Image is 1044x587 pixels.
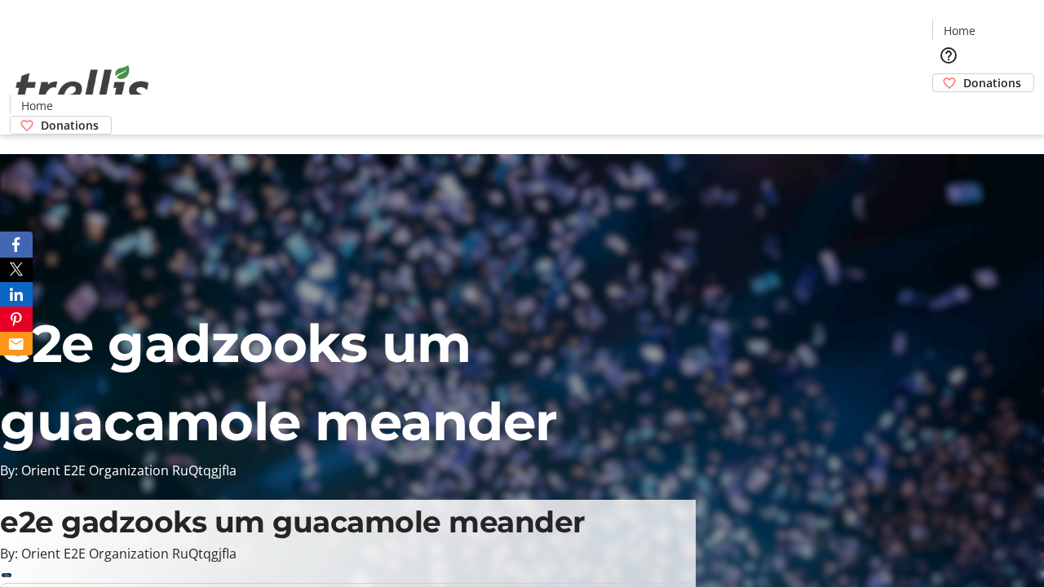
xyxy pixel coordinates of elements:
span: Home [944,22,975,39]
span: Donations [963,74,1021,91]
button: Cart [932,92,965,125]
span: Home [21,97,53,114]
a: Donations [932,73,1034,92]
a: Home [933,22,985,39]
span: Donations [41,117,99,134]
img: Orient E2E Organization RuQtqgjfIa's Logo [10,47,155,129]
a: Home [11,97,63,114]
a: Donations [10,116,112,135]
button: Help [932,39,965,72]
